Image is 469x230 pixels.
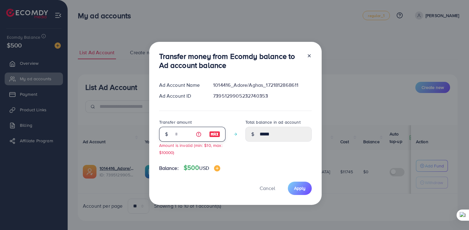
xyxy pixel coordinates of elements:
div: Ad Account ID [154,92,208,100]
button: Apply [288,182,312,195]
span: Balance: [159,165,179,172]
label: Total balance in ad account [245,119,301,125]
div: 7395129905232740353 [208,92,316,100]
span: Apply [294,185,306,191]
iframe: Chat [443,202,464,225]
h4: $500 [184,164,220,172]
img: image [209,130,220,138]
button: Cancel [252,182,283,195]
h3: Transfer money from Ecomdy balance to Ad account balance [159,52,302,70]
img: image [214,165,220,171]
span: Cancel [260,185,275,192]
div: 1014416_Adore/Aghas_1721812868611 [208,82,316,89]
span: USD [199,165,209,171]
small: Amount is invalid (min: $10, max: $10000) [159,142,222,155]
label: Transfer amount [159,119,192,125]
div: Ad Account Name [154,82,208,89]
